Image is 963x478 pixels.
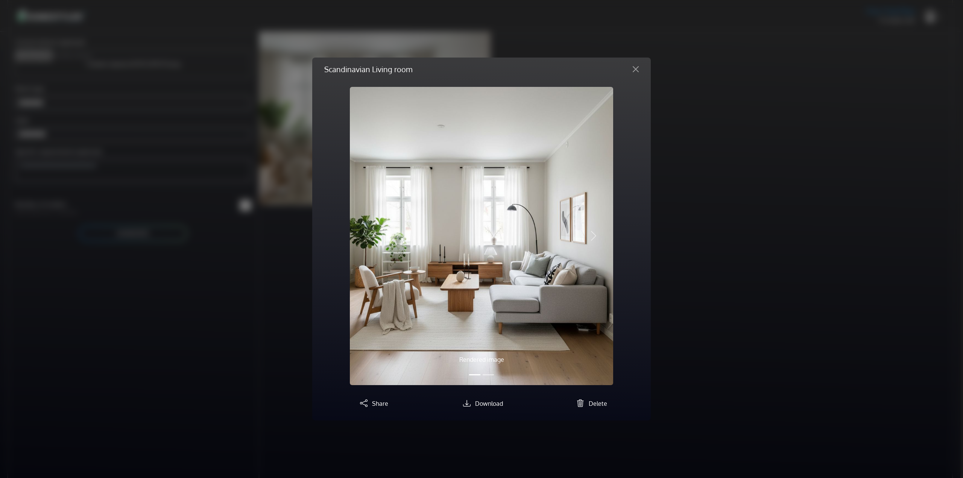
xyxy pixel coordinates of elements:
a: Download [460,400,503,407]
button: Close [627,63,645,75]
h5: Scandinavian Living room [324,64,412,75]
span: Delete [589,400,607,407]
img: homestyler-20251010-1-x3rzuv.jpg [350,87,613,385]
p: Rendered image [389,355,574,364]
button: Delete [574,397,607,408]
a: Share [357,400,388,407]
button: Slide 2 [483,370,494,379]
button: Slide 1 [469,370,480,379]
span: Share [372,400,388,407]
span: Download [475,400,503,407]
